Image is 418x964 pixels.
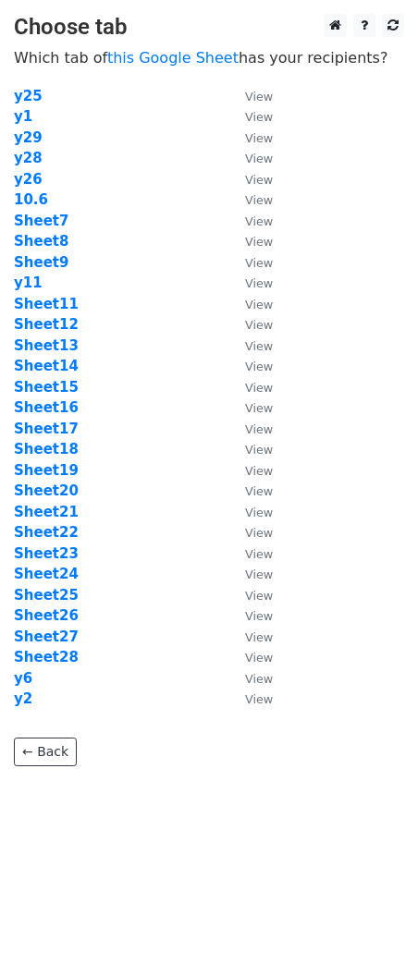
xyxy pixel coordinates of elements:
[14,399,79,416] a: Sheet16
[14,545,79,562] a: Sheet23
[227,649,273,665] a: View
[227,337,273,354] a: View
[14,628,79,645] strong: Sheet27
[227,316,273,333] a: View
[227,129,273,146] a: View
[14,191,48,208] a: 10.6
[14,337,79,354] a: Sheet13
[245,318,273,332] small: View
[245,298,273,311] small: View
[14,566,79,582] strong: Sheet24
[14,482,79,499] a: Sheet20
[245,651,273,665] small: View
[14,441,79,458] a: Sheet18
[227,607,273,624] a: View
[245,526,273,540] small: View
[14,690,32,707] a: y2
[227,88,273,104] a: View
[245,90,273,104] small: View
[14,129,43,146] a: y29
[107,49,239,67] a: this Google Sheet
[14,504,79,520] a: Sheet21
[14,358,79,374] a: Sheet14
[245,339,273,353] small: View
[245,110,273,124] small: View
[227,482,273,499] a: View
[245,484,273,498] small: View
[14,524,79,541] strong: Sheet22
[14,213,68,229] a: Sheet7
[245,214,273,228] small: View
[227,462,273,479] a: View
[227,587,273,604] a: View
[14,649,79,665] a: Sheet28
[14,379,79,396] a: Sheet15
[227,566,273,582] a: View
[14,738,77,766] a: ← Back
[14,150,43,166] a: y28
[14,421,79,437] strong: Sheet17
[245,276,273,290] small: View
[245,609,273,623] small: View
[245,506,273,519] small: View
[245,589,273,603] small: View
[14,607,79,624] a: Sheet26
[227,213,273,229] a: View
[245,692,273,706] small: View
[245,443,273,457] small: View
[245,131,273,145] small: View
[14,296,79,312] a: Sheet11
[245,256,273,270] small: View
[227,670,273,687] a: View
[14,14,404,41] h3: Choose tab
[227,150,273,166] a: View
[14,108,32,125] a: y1
[227,233,273,250] a: View
[245,464,273,478] small: View
[227,545,273,562] a: View
[245,173,273,187] small: View
[14,88,43,104] a: y25
[14,171,43,188] a: y26
[227,108,273,125] a: View
[245,672,273,686] small: View
[227,379,273,396] a: View
[227,504,273,520] a: View
[14,254,68,271] a: Sheet9
[227,399,273,416] a: View
[14,316,79,333] a: Sheet12
[227,628,273,645] a: View
[227,690,273,707] a: View
[14,462,79,479] strong: Sheet19
[245,547,273,561] small: View
[245,360,273,373] small: View
[227,524,273,541] a: View
[14,233,68,250] a: Sheet8
[227,191,273,208] a: View
[227,358,273,374] a: View
[14,587,79,604] a: Sheet25
[14,670,32,687] a: y6
[14,275,43,291] a: y11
